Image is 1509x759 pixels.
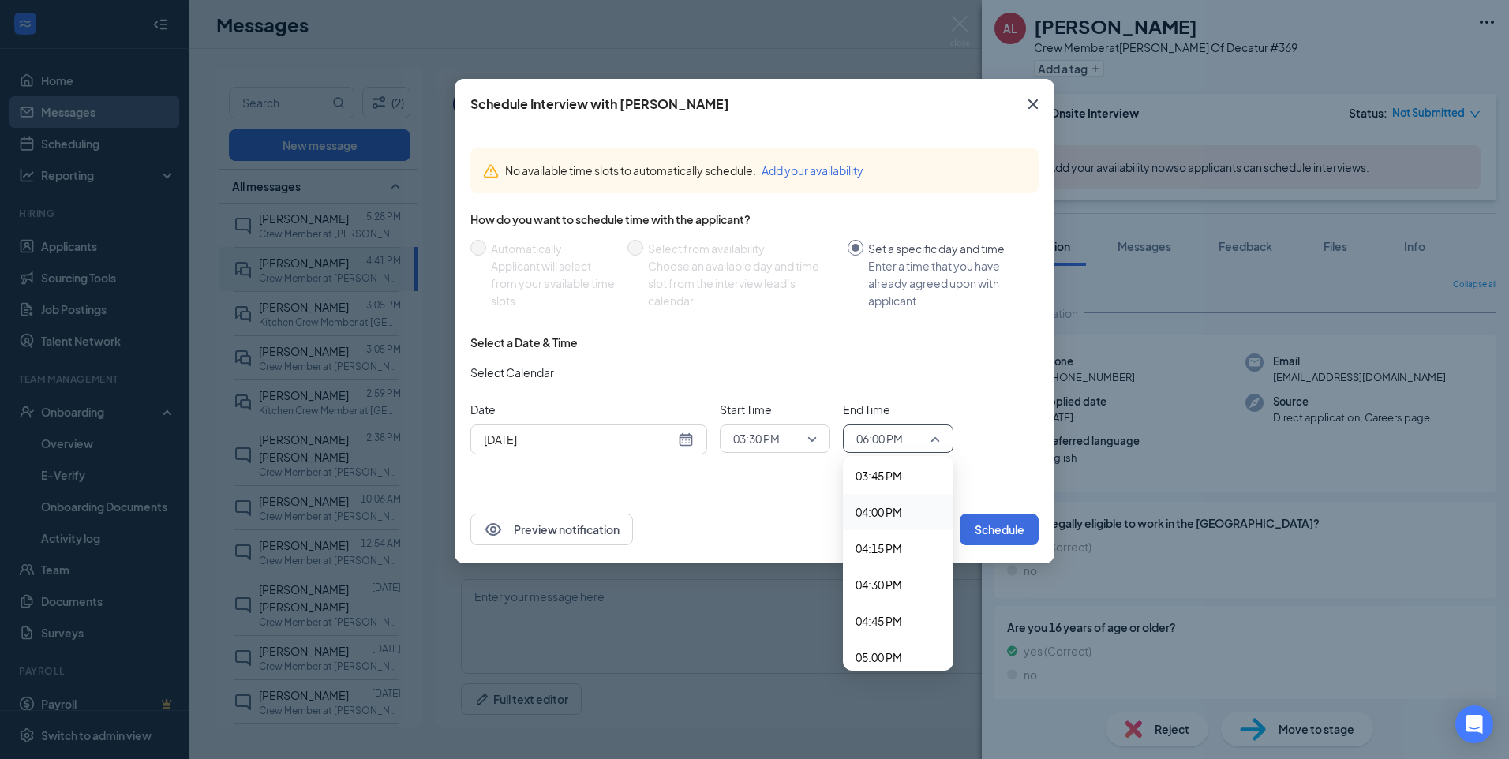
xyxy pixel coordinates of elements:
span: 04:15 PM [856,540,902,557]
div: Schedule Interview with [PERSON_NAME] [470,95,729,113]
span: 04:45 PM [856,612,902,630]
div: Set a specific day and time [868,240,1026,257]
input: Sep 22, 2025 [484,431,675,448]
span: 06:00 PM [856,427,903,451]
button: Close [1012,79,1054,129]
span: 05:00 PM [856,649,902,666]
div: Automatically [491,240,615,257]
button: Schedule [960,514,1039,545]
div: Applicant will select from your available time slots [491,257,615,309]
span: 04:30 PM [856,576,902,593]
span: 03:45 PM [856,467,902,484]
button: EyePreview notification [470,514,633,545]
div: No available time slots to automatically schedule. [505,162,1026,179]
span: Start Time [720,401,830,418]
span: Select Calendar [470,364,554,381]
div: How do you want to schedule time with the applicant? [470,211,1039,227]
span: End Time [843,401,953,418]
div: Open Intercom Messenger [1455,705,1493,743]
svg: Cross [1024,95,1043,114]
div: Select from availability [648,240,835,257]
span: 03:30 PM [733,427,780,451]
div: Enter a time that you have already agreed upon with applicant [868,257,1026,309]
div: Select a Date & Time [470,335,578,350]
svg: Warning [483,163,499,179]
div: Choose an available day and time slot from the interview lead’s calendar [648,257,835,309]
button: Add your availability [762,162,863,179]
span: Date [470,401,707,418]
svg: Eye [484,520,503,539]
span: 04:00 PM [856,503,902,521]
